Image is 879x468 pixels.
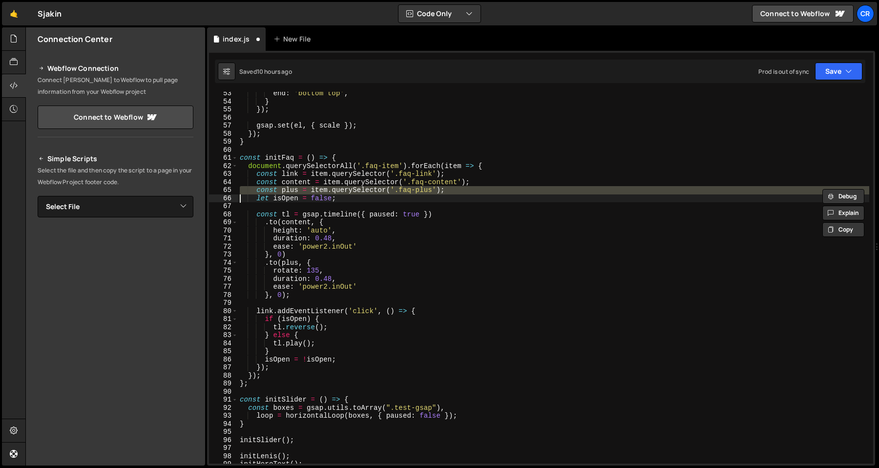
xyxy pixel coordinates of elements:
[209,331,238,340] div: 83
[209,340,238,348] div: 84
[209,315,238,323] div: 81
[398,5,481,22] button: Code Only
[209,106,238,114] div: 55
[209,267,238,275] div: 75
[209,307,238,316] div: 80
[209,259,238,267] div: 74
[209,428,238,436] div: 95
[209,202,238,211] div: 67
[209,251,238,259] div: 73
[209,178,238,187] div: 64
[2,2,26,25] a: 🤙
[38,63,193,74] h2: Webflow Connection
[209,170,238,178] div: 63
[209,444,238,452] div: 97
[38,234,194,321] iframe: YouTube video player
[209,323,238,332] div: 82
[209,162,238,170] div: 62
[209,243,238,251] div: 72
[822,222,864,237] button: Copy
[257,67,292,76] div: 10 hours ago
[209,363,238,372] div: 87
[38,34,112,44] h2: Connection Center
[857,5,874,22] a: CR
[209,227,238,235] div: 70
[38,8,62,20] div: Sjakin
[38,328,194,416] iframe: YouTube video player
[209,452,238,461] div: 98
[209,98,238,106] div: 54
[273,34,314,44] div: New File
[209,372,238,380] div: 88
[209,420,238,428] div: 94
[815,63,862,80] button: Save
[38,74,193,98] p: Connect [PERSON_NAME] to Webflow to pull page information from your Webflow project
[209,122,238,130] div: 57
[209,388,238,396] div: 90
[209,380,238,388] div: 89
[822,189,864,204] button: Debug
[38,153,193,165] h2: Simple Scripts
[209,396,238,404] div: 91
[209,356,238,364] div: 86
[209,436,238,445] div: 96
[209,114,238,122] div: 56
[209,146,238,154] div: 60
[209,218,238,227] div: 69
[209,130,238,138] div: 58
[209,138,238,146] div: 59
[822,206,864,220] button: Explain
[209,412,238,420] div: 93
[209,299,238,307] div: 79
[758,67,809,76] div: Prod is out of sync
[209,186,238,194] div: 65
[209,404,238,412] div: 92
[209,275,238,283] div: 76
[223,34,250,44] div: index.js
[209,154,238,162] div: 61
[38,106,193,129] a: Connect to Webflow
[209,211,238,219] div: 68
[209,194,238,203] div: 66
[239,67,292,76] div: Saved
[209,291,238,299] div: 78
[209,347,238,356] div: 85
[209,89,238,98] div: 53
[38,165,193,188] p: Select the file and then copy the script to a page in your Webflow Project footer code.
[752,5,854,22] a: Connect to Webflow
[209,234,238,243] div: 71
[209,283,238,291] div: 77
